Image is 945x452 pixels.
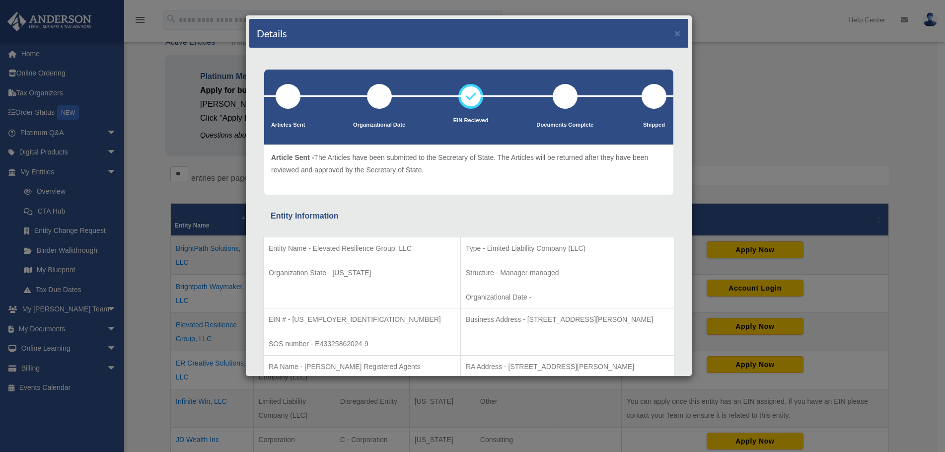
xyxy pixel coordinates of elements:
p: Entity Name - Elevated Resilience Group, LLC [269,242,455,255]
p: Type - Limited Liability Company (LLC) [466,242,669,255]
div: Entity Information [271,209,667,223]
p: RA Address - [STREET_ADDRESS][PERSON_NAME] [466,361,669,373]
p: Structure - Manager-managed [466,267,669,279]
p: EIN # - [US_EMPLOYER_IDENTIFICATION_NUMBER] [269,313,455,326]
p: Shipped [642,120,666,130]
p: Organizational Date - [466,291,669,303]
p: Organizational Date [353,120,405,130]
h4: Details [257,26,287,40]
p: RA Name - [PERSON_NAME] Registered Agents [269,361,455,373]
p: Business Address - [STREET_ADDRESS][PERSON_NAME] [466,313,669,326]
p: The Articles have been submitted to the Secretary of State. The Articles will be returned after t... [271,151,666,176]
span: Article Sent - [271,153,314,161]
p: EIN Recieved [453,116,489,126]
p: Articles Sent [271,120,305,130]
button: × [674,28,681,38]
p: Organization State - [US_STATE] [269,267,455,279]
p: SOS number - E43325862024-9 [269,338,455,350]
p: Documents Complete [536,120,593,130]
